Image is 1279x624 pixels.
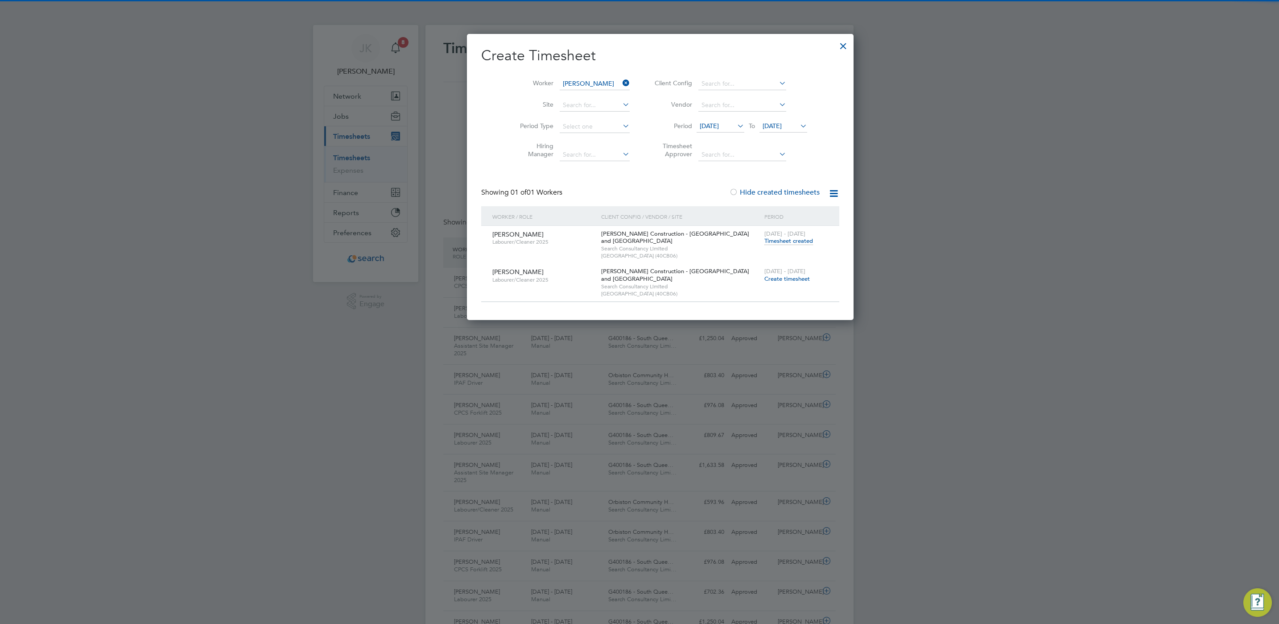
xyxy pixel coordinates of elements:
[764,275,810,283] span: Create timesheet
[601,252,760,259] span: [GEOGRAPHIC_DATA] (40CB06)
[492,268,544,276] span: [PERSON_NAME]
[560,78,630,90] input: Search for...
[560,121,630,133] input: Select one
[481,188,564,197] div: Showing
[652,122,692,130] label: Period
[513,79,553,87] label: Worker
[762,206,830,227] div: Period
[511,188,527,197] span: 01 of
[560,149,630,161] input: Search for...
[601,283,760,290] span: Search Consultancy Limited
[511,188,562,197] span: 01 Workers
[1243,588,1272,617] button: Engage Resource Center
[652,79,692,87] label: Client Config
[764,230,805,237] span: [DATE] - [DATE]
[652,142,692,158] label: Timesheet Approver
[729,188,820,197] label: Hide created timesheets
[492,238,594,245] span: Labourer/Cleaner 2025
[492,230,544,238] span: [PERSON_NAME]
[698,149,786,161] input: Search for...
[764,267,805,275] span: [DATE] - [DATE]
[601,267,749,283] span: [PERSON_NAME] Construction - [GEOGRAPHIC_DATA] and [GEOGRAPHIC_DATA]
[763,122,782,130] span: [DATE]
[490,206,599,227] div: Worker / Role
[560,99,630,112] input: Search for...
[513,100,553,108] label: Site
[599,206,762,227] div: Client Config / Vendor / Site
[601,290,760,297] span: [GEOGRAPHIC_DATA] (40CB06)
[652,100,692,108] label: Vendor
[601,245,760,252] span: Search Consultancy Limited
[513,122,553,130] label: Period Type
[700,122,719,130] span: [DATE]
[513,142,553,158] label: Hiring Manager
[764,237,813,245] span: Timesheet created
[601,230,749,245] span: [PERSON_NAME] Construction - [GEOGRAPHIC_DATA] and [GEOGRAPHIC_DATA]
[698,78,786,90] input: Search for...
[746,120,758,132] span: To
[492,276,594,283] span: Labourer/Cleaner 2025
[698,99,786,112] input: Search for...
[481,46,839,65] h2: Create Timesheet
